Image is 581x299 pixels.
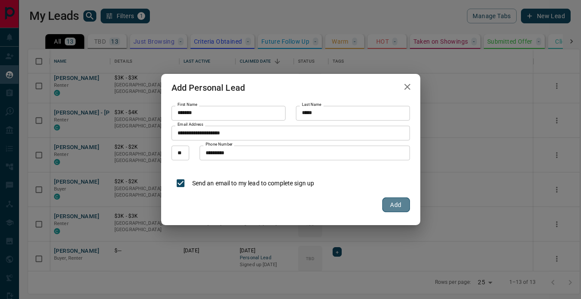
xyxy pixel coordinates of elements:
[178,122,203,127] label: Email Address
[178,102,197,108] label: First Name
[382,197,410,212] button: Add
[302,102,321,108] label: Last Name
[161,74,256,102] h2: Add Personal Lead
[206,142,233,147] label: Phone Number
[192,179,314,188] p: Send an email to my lead to complete sign up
